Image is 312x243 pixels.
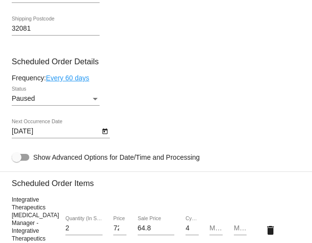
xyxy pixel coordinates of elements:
[65,224,103,232] input: Quantity (In Stock: 1838)
[12,25,100,33] input: Shipping Postcode
[12,128,100,135] input: Next Occurrence Date
[33,152,200,162] span: Show Advanced Options for Date/Time and Processing
[265,224,276,236] mat-icon: delete
[234,224,247,232] input: Max Cycles
[100,126,110,136] button: Open calendar
[12,94,35,102] span: Paused
[12,57,300,66] h3: Scheduled Order Details
[209,224,222,232] input: Min Cycles
[46,74,89,82] a: Every 60 days
[12,171,300,188] h3: Scheduled Order Items
[113,224,126,232] input: Price
[186,224,198,232] input: Cycles
[12,95,100,103] mat-select: Status
[138,224,175,232] input: Sale Price
[12,74,300,82] div: Frequency:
